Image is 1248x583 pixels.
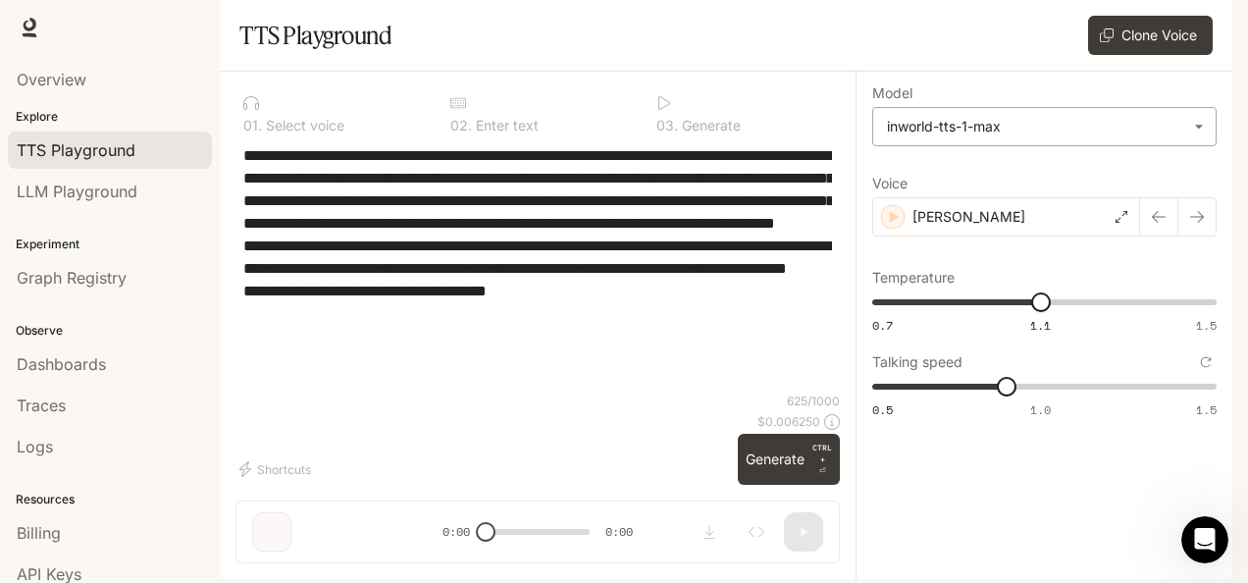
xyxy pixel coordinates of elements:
[678,119,741,132] p: Generate
[873,108,1216,145] div: inworld-tts-1-max
[1088,16,1213,55] button: Clone Voice
[872,401,893,418] span: 0.5
[738,434,840,485] button: GenerateCTRL +⏎
[262,119,344,132] p: Select voice
[872,86,912,100] p: Model
[872,271,955,285] p: Temperature
[1195,351,1217,373] button: Reset to default
[872,317,893,334] span: 0.7
[239,16,391,55] h1: TTS Playground
[656,119,678,132] p: 0 3 .
[472,119,539,132] p: Enter text
[450,119,472,132] p: 0 2 .
[1181,516,1228,563] iframe: Intercom live chat
[812,442,832,477] p: ⏎
[1196,401,1217,418] span: 1.5
[235,453,319,485] button: Shortcuts
[872,355,962,369] p: Talking speed
[872,177,908,190] p: Voice
[887,117,1184,136] div: inworld-tts-1-max
[243,119,262,132] p: 0 1 .
[1030,401,1051,418] span: 1.0
[1030,317,1051,334] span: 1.1
[1196,317,1217,334] span: 1.5
[912,207,1025,227] p: [PERSON_NAME]
[812,442,832,465] p: CTRL +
